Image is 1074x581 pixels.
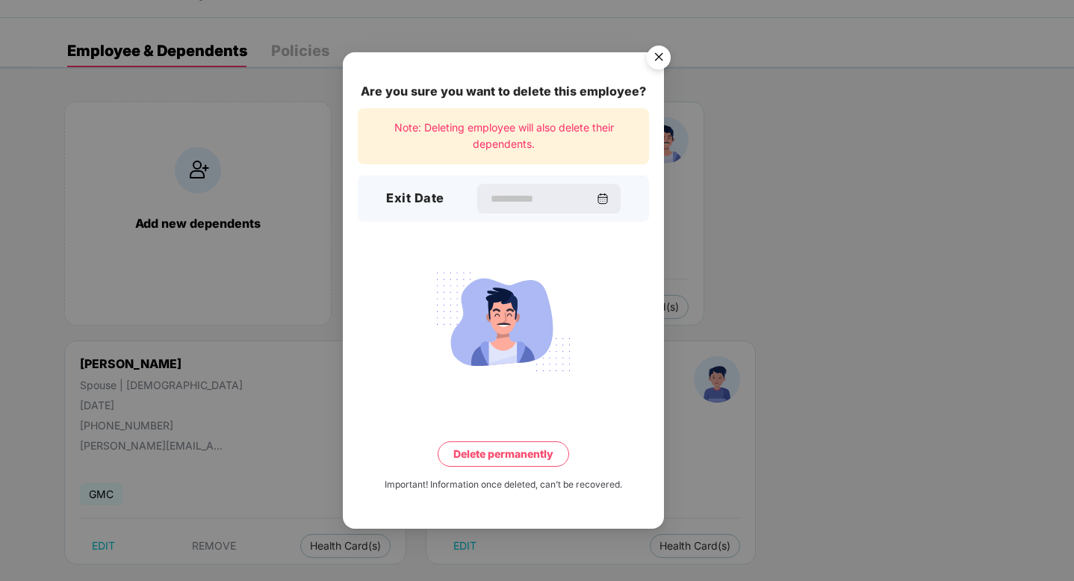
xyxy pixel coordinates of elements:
img: svg+xml;base64,PHN2ZyB4bWxucz0iaHR0cDovL3d3dy53My5vcmcvMjAwMC9zdmciIHdpZHRoPSI1NiIgaGVpZ2h0PSI1Ni... [638,38,680,80]
button: Close [638,38,678,78]
h3: Exit Date [386,189,444,208]
img: svg+xml;base64,PHN2ZyBpZD0iQ2FsZW5kYXItMzJ4MzIiIHhtbG5zPSJodHRwOi8vd3d3LnczLm9yZy8yMDAwL3N2ZyIgd2... [597,193,609,205]
div: Note: Deleting employee will also delete their dependents. [358,108,649,164]
button: Delete permanently [438,441,569,466]
div: Are you sure you want to delete this employee? [358,82,649,101]
img: svg+xml;base64,PHN2ZyB4bWxucz0iaHR0cDovL3d3dy53My5vcmcvMjAwMC9zdmciIHdpZHRoPSIyMjQiIGhlaWdodD0iMT... [420,263,587,379]
div: Important! Information once deleted, can’t be recovered. [385,477,622,491]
